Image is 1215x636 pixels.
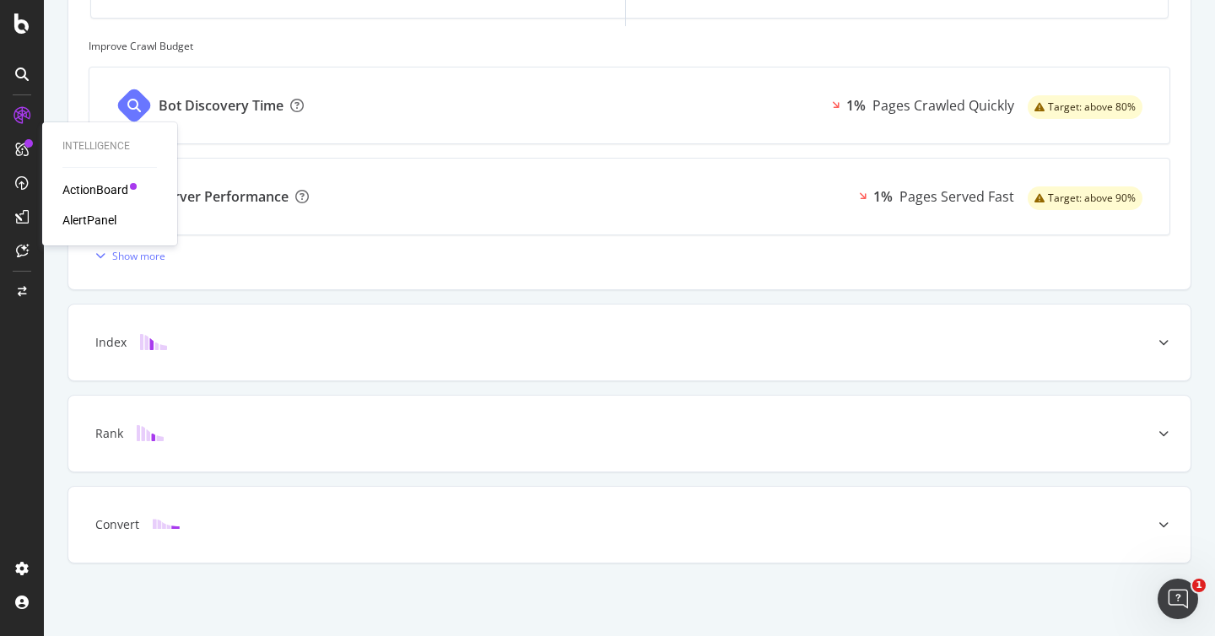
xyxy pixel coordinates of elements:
[1028,95,1142,119] div: warning label
[1158,579,1198,619] iframe: Intercom live chat
[140,334,167,350] img: block-icon
[159,187,289,207] div: Server Performance
[873,187,893,207] div: 1%
[899,187,1014,207] div: Pages Served Fast
[1028,186,1142,210] div: warning label
[89,39,1170,53] div: Improve Crawl Budget
[89,158,1170,235] a: Server Performance1%Pages Served Fastwarning label
[872,96,1014,116] div: Pages Crawled Quickly
[112,249,165,263] div: Show more
[89,242,165,269] button: Show more
[95,425,123,442] div: Rank
[95,516,139,533] div: Convert
[846,96,866,116] div: 1%
[159,96,283,116] div: Bot Discovery Time
[62,212,116,229] a: AlertPanel
[62,139,157,154] div: Intelligence
[153,516,180,532] img: block-icon
[89,67,1170,144] a: Bot Discovery Time1%Pages Crawled Quicklywarning label
[1048,102,1136,112] span: Target: above 80%
[95,334,127,351] div: Index
[1192,579,1206,592] span: 1
[137,425,164,441] img: block-icon
[62,181,128,198] a: ActionBoard
[1048,193,1136,203] span: Target: above 90%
